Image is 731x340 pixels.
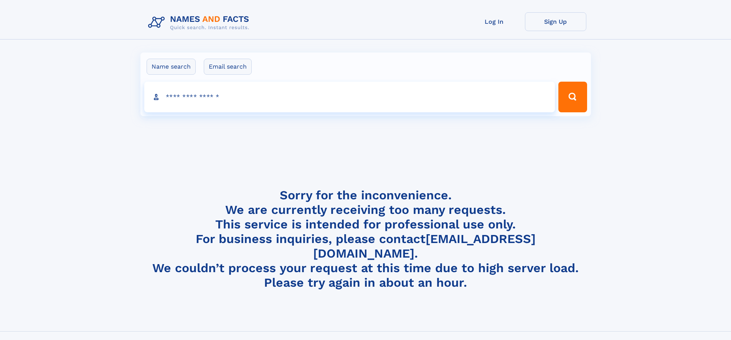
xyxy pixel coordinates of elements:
[558,82,587,112] button: Search Button
[147,59,196,75] label: Name search
[204,59,252,75] label: Email search
[313,232,536,261] a: [EMAIL_ADDRESS][DOMAIN_NAME]
[145,12,256,33] img: Logo Names and Facts
[144,82,555,112] input: search input
[525,12,586,31] a: Sign Up
[464,12,525,31] a: Log In
[145,188,586,290] h4: Sorry for the inconvenience. We are currently receiving too many requests. This service is intend...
